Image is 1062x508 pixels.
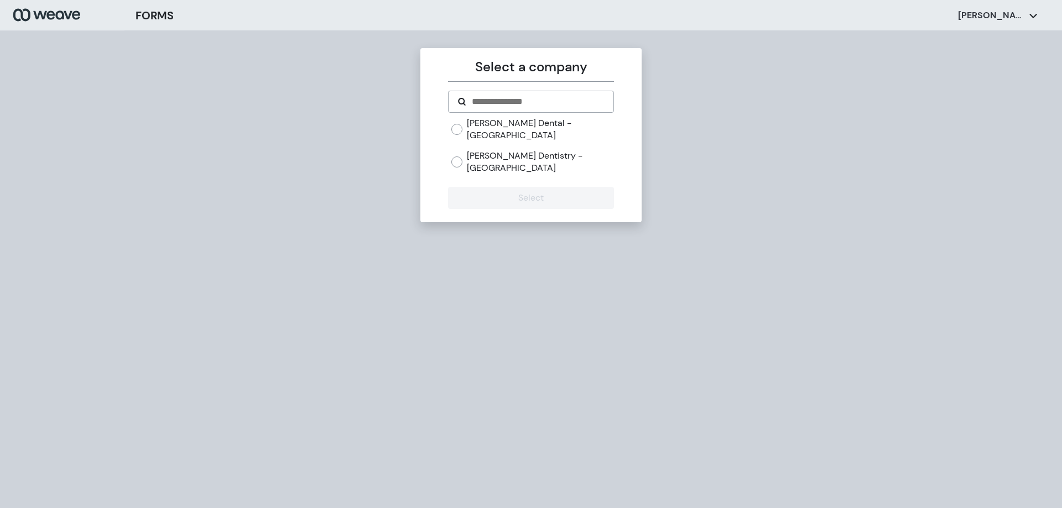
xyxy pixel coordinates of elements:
h3: FORMS [136,7,174,24]
p: Select a company [448,57,613,77]
input: Search [471,95,604,108]
label: [PERSON_NAME] Dentistry - [GEOGRAPHIC_DATA] [467,150,613,174]
button: Select [448,187,613,209]
label: [PERSON_NAME] Dental - [GEOGRAPHIC_DATA] [467,117,613,141]
p: [PERSON_NAME] [958,9,1024,22]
